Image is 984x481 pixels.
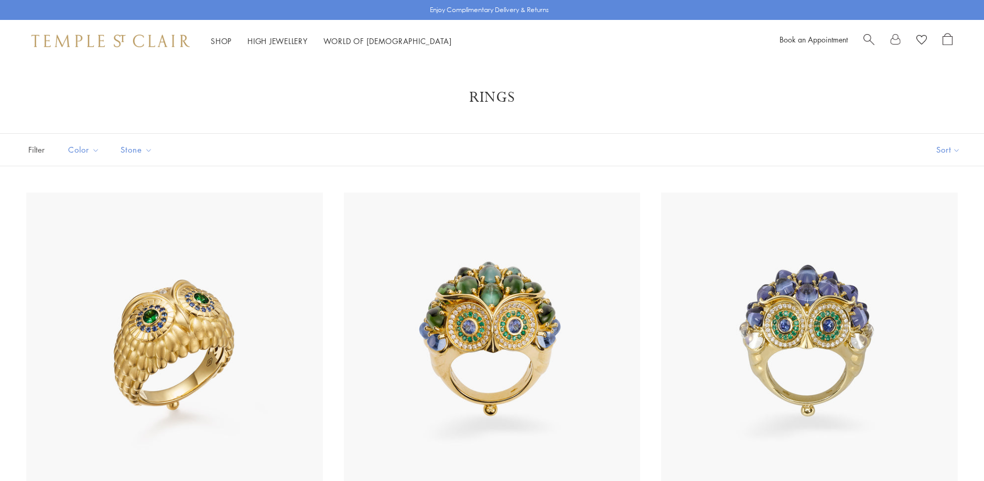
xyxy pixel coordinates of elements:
button: Show sort by [913,134,984,166]
p: Enjoy Complimentary Delivery & Returns [430,5,549,15]
a: Open Shopping Bag [943,33,953,49]
nav: Main navigation [211,35,452,48]
span: Stone [115,143,160,156]
a: High JewelleryHigh Jewellery [247,36,308,46]
button: Color [60,138,107,162]
a: Search [863,33,874,49]
a: ShopShop [211,36,232,46]
button: Stone [113,138,160,162]
a: View Wishlist [916,33,927,49]
a: World of [DEMOGRAPHIC_DATA]World of [DEMOGRAPHIC_DATA] [323,36,452,46]
a: Book an Appointment [780,34,848,45]
span: Color [63,143,107,156]
iframe: Gorgias live chat messenger [932,432,974,471]
h1: Rings [42,88,942,107]
img: Temple St. Clair [31,35,190,47]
